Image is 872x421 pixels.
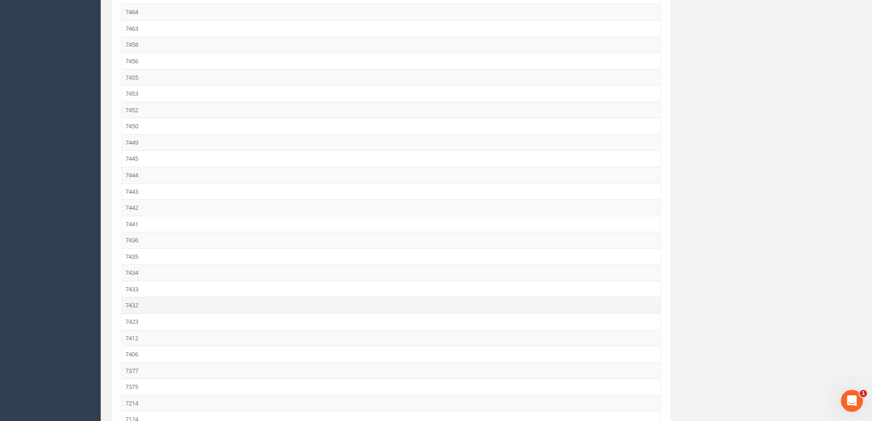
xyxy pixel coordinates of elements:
td: 7377 [122,362,661,379]
td: 7433 [122,281,661,297]
td: 7455 [122,69,661,86]
td: 7432 [122,297,661,313]
td: 7214 [122,395,661,411]
td: 7434 [122,264,661,281]
td: 7452 [122,102,661,118]
td: 7435 [122,248,661,265]
td: 7450 [122,118,661,134]
td: 7443 [122,183,661,200]
span: 1 [860,390,867,397]
td: 7442 [122,199,661,216]
td: 7463 [122,20,661,37]
td: 7375 [122,378,661,395]
td: 7456 [122,53,661,69]
iframe: Intercom live chat [841,390,863,412]
td: 7436 [122,232,661,248]
td: 7423 [122,313,661,330]
td: 7412 [122,330,661,346]
td: 7453 [122,85,661,102]
td: 7445 [122,150,661,167]
td: 7464 [122,4,661,20]
td: 7444 [122,167,661,183]
td: 7449 [122,134,661,151]
td: 7458 [122,36,661,53]
td: 7441 [122,216,661,232]
td: 7406 [122,346,661,362]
